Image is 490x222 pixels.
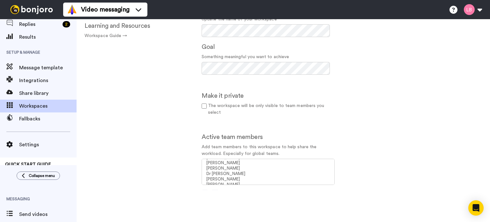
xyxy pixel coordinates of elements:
[202,144,335,157] label: Add team members to this workspace to help share the workload. Especially for global teams.
[202,16,277,23] label: Update the name of your workspace
[19,33,77,41] span: Results
[19,102,77,110] span: Workspaces
[85,34,127,38] a: Workspace Guide →
[19,211,77,218] span: Send videos
[19,77,77,84] span: Integrations
[19,115,77,123] span: Fallbacks
[202,54,289,60] label: Something meaningful you want to achieve
[85,22,181,29] h2: Learning and Resources
[17,172,60,180] button: Collapse menu
[19,20,60,28] span: Replies
[19,64,77,72] span: Message template
[206,177,330,182] option: [PERSON_NAME]
[19,89,77,97] span: Share library
[29,173,55,178] span: Collapse menu
[202,92,335,99] h2: Make it private
[8,5,56,14] img: bj-logo-header-white.svg
[67,4,77,15] img: vm-color.svg
[19,141,77,149] span: Settings
[63,21,70,27] div: 2
[206,182,330,188] option: [PERSON_NAME]
[202,190,221,201] input: Submit
[202,134,335,141] h2: Active team members
[206,166,330,171] option: [PERSON_NAME]
[468,200,484,216] div: Open Intercom Messenger
[202,103,335,116] label: The workspace will be only visible to team members you select
[81,5,130,14] span: Video messaging
[206,171,330,177] option: Dr [PERSON_NAME]
[202,43,335,50] h2: Goal
[202,103,207,109] input: The workspace will be only visible to team members you select
[5,162,51,167] span: QUICK START GUIDE
[206,160,330,166] option: [PERSON_NAME]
